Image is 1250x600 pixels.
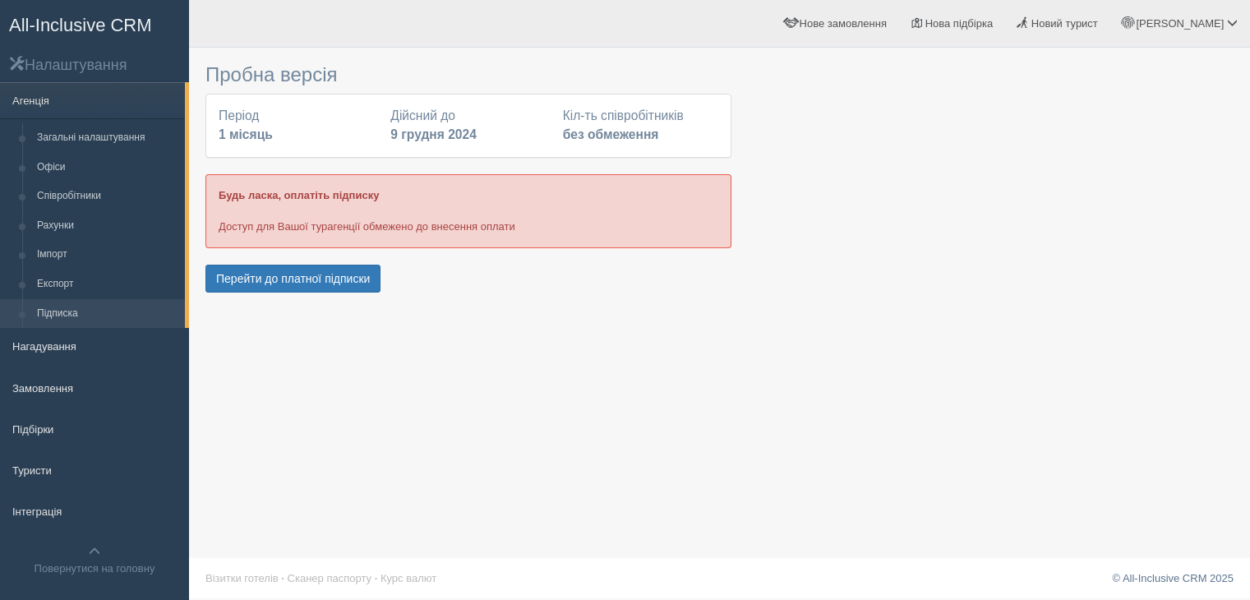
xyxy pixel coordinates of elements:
a: Співробітники [30,182,185,211]
b: Будь ласка, оплатіть підписку [219,189,379,201]
button: Перейти до платної підписки [205,265,381,293]
span: Нове замовлення [800,17,887,30]
a: © All-Inclusive CRM 2025 [1112,572,1234,584]
span: · [281,572,284,584]
b: 9 грудня 2024 [390,127,477,141]
span: [PERSON_NAME] [1136,17,1224,30]
div: Кіл-ть співробітників [555,107,726,145]
a: Експорт [30,270,185,299]
b: 1 місяць [219,127,273,141]
span: All-Inclusive CRM [9,15,152,35]
div: Доступ для Вашої турагенції обмежено до внесення оплати [205,174,731,247]
a: Офіси [30,153,185,182]
span: Нова підбірка [925,17,994,30]
a: Загальні налаштування [30,123,185,153]
a: Курс валют [381,572,436,584]
a: Підписка [30,299,185,329]
div: Період [210,107,382,145]
span: · [375,572,378,584]
a: Рахунки [30,211,185,241]
a: All-Inclusive CRM [1,1,188,46]
a: Візитки готелів [205,572,279,584]
a: Сканер паспорту [288,572,371,584]
h3: Пробна версія [205,64,731,85]
span: Новий турист [1031,17,1098,30]
b: без обмеження [563,127,659,141]
a: Імпорт [30,240,185,270]
div: Дійсний до [382,107,554,145]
